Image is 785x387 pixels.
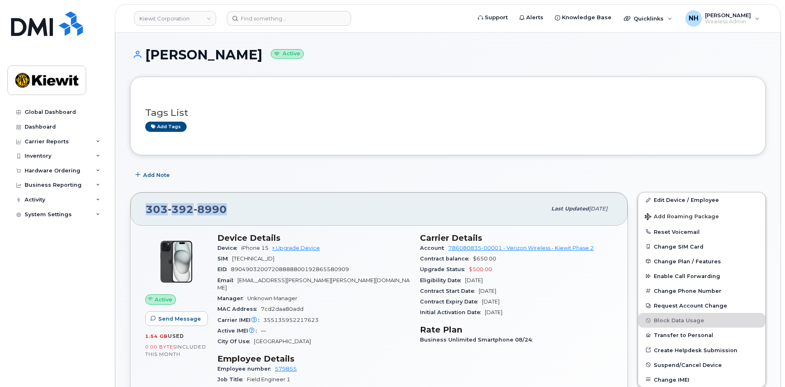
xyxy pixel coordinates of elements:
span: used [168,333,184,339]
span: Active IMEI [217,328,261,334]
span: iPhone 15 [241,245,269,251]
iframe: Messenger Launcher [749,351,779,381]
span: [DATE] [465,277,483,283]
span: Last updated [551,206,589,212]
span: 355135952217623 [263,317,319,323]
span: Job Title [217,376,247,382]
button: Send Message [145,311,208,326]
span: Eligibility Date [420,277,465,283]
span: $500.00 [469,266,492,272]
a: + Upgrade Device [272,245,320,251]
span: 8990 [194,203,227,215]
span: Upgrade Status [420,266,469,272]
button: Change IMEI [638,372,765,387]
a: Create Helpdesk Submission [638,343,765,358]
span: 7cd2daa80add [261,306,304,312]
h3: Rate Plan [420,325,613,335]
a: 786080835-00001 - Verizon Wireless - Kiewit Phase 2 [448,245,594,251]
button: Enable Call Forwarding [638,269,765,283]
button: Transfer to Personal [638,328,765,342]
span: 392 [168,203,194,215]
span: 89049032007208888800192865580909 [231,266,349,272]
button: Change Phone Number [638,283,765,298]
span: Account [420,245,448,251]
span: Carrier IMEI [217,317,263,323]
span: [DATE] [589,206,607,212]
span: $650.00 [473,256,496,262]
span: Initial Activation Date [420,309,485,315]
span: [DATE] [479,288,496,294]
span: Add Note [143,171,170,179]
span: Send Message [158,315,201,323]
span: Contract Start Date [420,288,479,294]
span: Business Unlimited Smartphone 08/24 [420,337,536,343]
a: Add tags [145,122,187,132]
span: Contract Expiry Date [420,299,482,305]
span: [DATE] [485,309,502,315]
small: Active [271,49,304,59]
span: Change Plan / Features [654,258,721,264]
span: 1.54 GB [145,333,168,339]
button: Reset Voicemail [638,224,765,239]
span: Email [217,277,237,283]
span: Contract balance [420,256,473,262]
span: Add Roaming Package [645,213,719,221]
span: MAC Address [217,306,261,312]
button: Request Account Change [638,298,765,313]
span: [GEOGRAPHIC_DATA] [254,338,311,344]
img: iPhone_15_Black.png [152,237,201,286]
span: 303 [146,203,227,215]
h1: [PERSON_NAME] [130,48,766,62]
h3: Carrier Details [420,233,613,243]
span: [DATE] [482,299,500,305]
h3: Tags List [145,108,751,118]
h3: Employee Details [217,354,410,364]
span: SIM [217,256,232,262]
span: Manager [217,295,247,301]
a: 579855 [275,366,297,372]
span: Enable Call Forwarding [654,273,720,279]
span: — [261,328,266,334]
a: Edit Device / Employee [638,192,765,207]
span: [EMAIL_ADDRESS][PERSON_NAME][PERSON_NAME][DOMAIN_NAME] [217,277,410,291]
span: Field Engineer 1 [247,376,290,382]
span: included this month [145,344,206,357]
span: Unknown Manager [247,295,297,301]
span: EID [217,266,231,272]
button: Suspend/Cancel Device [638,358,765,372]
span: Suspend/Cancel Device [654,362,722,368]
h3: Device Details [217,233,410,243]
span: City Of Use [217,338,254,344]
button: Change SIM Card [638,239,765,254]
button: Change Plan / Features [638,254,765,269]
span: Active [155,296,172,303]
span: Employee number [217,366,275,372]
span: 0.00 Bytes [145,344,176,350]
button: Add Note [130,167,177,182]
button: Add Roaming Package [638,208,765,224]
span: Device [217,245,241,251]
span: [TECHNICAL_ID] [232,256,274,262]
button: Block Data Usage [638,313,765,328]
